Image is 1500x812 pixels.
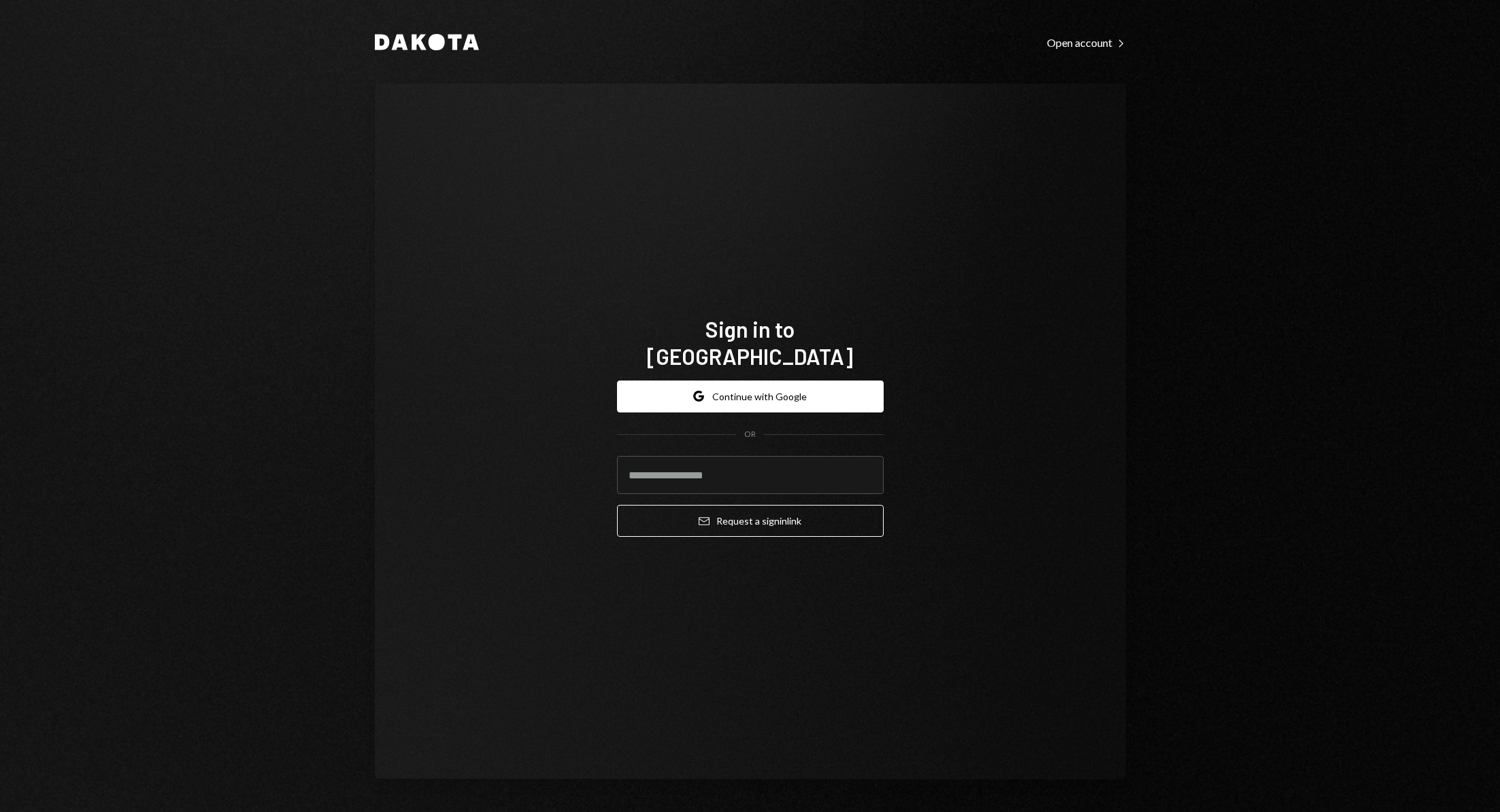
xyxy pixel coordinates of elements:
a: Open account [1047,35,1126,50]
div: OR [744,429,756,440]
h1: Sign in to [GEOGRAPHIC_DATA] [617,315,884,370]
button: Continue with Google [617,381,884,412]
div: Open account [1047,36,1126,50]
button: Request a signinlink [617,505,884,537]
